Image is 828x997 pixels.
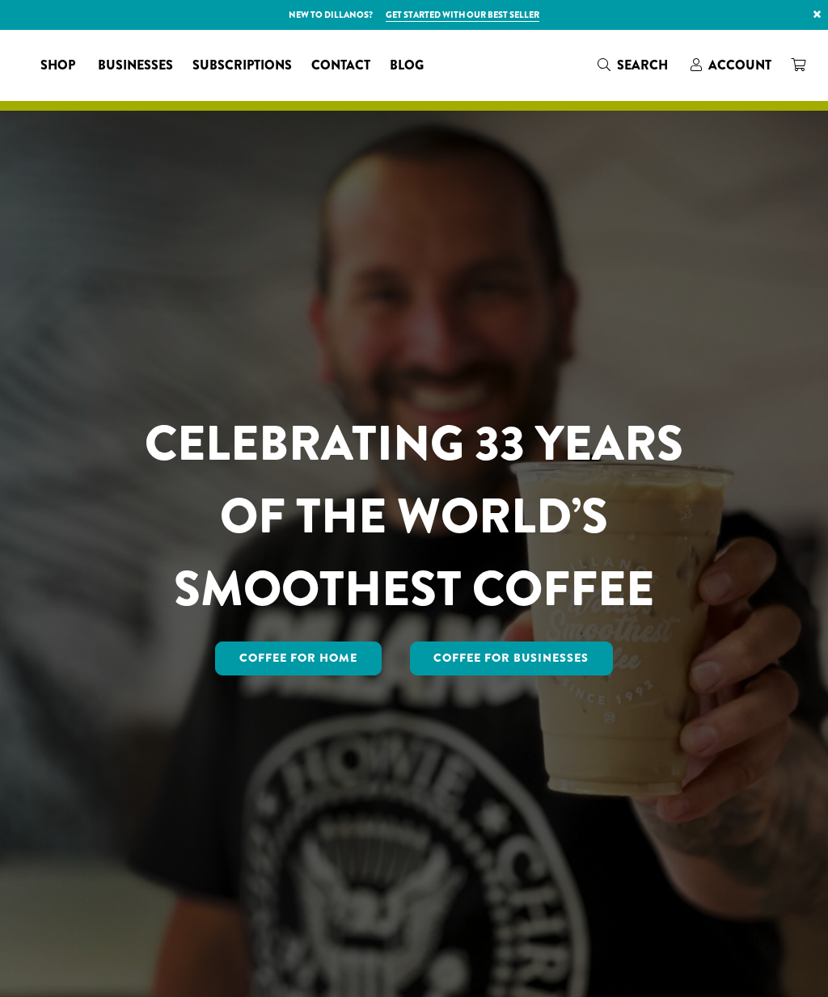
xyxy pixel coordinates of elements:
a: Search [588,52,681,78]
a: Shop [31,53,88,78]
span: Subscriptions [192,56,292,76]
a: Get started with our best seller [386,8,539,22]
span: Contact [311,56,370,76]
h1: CELEBRATING 33 YEARS OF THE WORLD’S SMOOTHEST COFFEE [112,407,716,625]
a: Coffee For Businesses [410,642,614,675]
a: Coffee for Home [215,642,382,675]
span: Businesses [98,56,173,76]
span: Blog [390,56,424,76]
span: Search [617,56,668,74]
span: Shop [40,56,75,76]
span: Account [708,56,771,74]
